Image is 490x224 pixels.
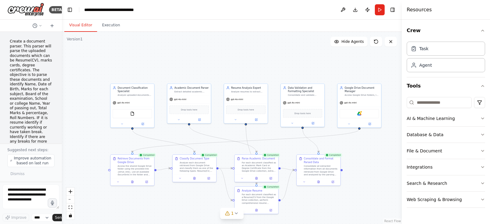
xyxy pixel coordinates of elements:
g: Edge from 0c5f9d0b-c52e-4e40-9f67-e4af290fadaa to 3738c68b-6039-403c-b694-c4ff6fc9794a [244,125,258,184]
div: Google Drive Document Manager [345,86,379,93]
div: Version 1 [67,37,83,42]
div: Consolidate and validate extracted information from all document types, ensure data consistency, ... [288,94,322,97]
div: Google Drive Document ManagerAccess Google Drive folders, list documents from shared drives, and ... [337,84,382,128]
span: gpt-4o-mini [174,98,186,101]
g: Edge from b43a90c4-d01f-4f12-94bd-cfb535f8fa50 to 9ceb9e5c-3edd-43f2-a8c4-bd0d00fae89c [301,129,320,152]
button: Click to speak your automation idea [48,198,57,207]
button: fit view [66,203,74,211]
span: gpt-4o-mini [231,98,243,101]
div: For each document classified as an Academic Mark Card or Degree Certificate from the Google Drive... [242,161,276,173]
button: Open in side panel [246,118,266,122]
g: Edge from 50f94163-c63a-4688-bbf4-c79ef1082fc4 to 9ceb9e5c-3edd-43f2-a8c4-bd0d00fae89c [281,166,294,172]
nav: breadcrumb [84,7,134,13]
div: Completed [262,153,280,157]
span: Drop tools here [181,108,198,112]
span: Improve [11,215,26,220]
div: Completed [200,153,218,157]
button: Visual Editor [64,19,97,32]
div: CompletedConsolidate and Format Parsed DataConsolidate all extracted information from all documen... [296,155,341,186]
div: Completed [324,153,342,157]
div: Consolidate all extracted information from all documents retrieved from Google Drive and analyzed... [304,165,338,176]
span: Drop tools here [294,111,311,115]
div: Resume Analysis Expert [231,86,266,90]
g: Edge from 791c99f0-1b47-4495-b8a2-489072fa8250 to 9a5afc46-0d8b-4b1e-82a6-575f4289cce4 [156,166,170,172]
button: Start a new chat [47,22,57,29]
div: Task [419,46,428,52]
button: View output [311,180,326,184]
button: Improve [2,214,29,222]
div: Access Google Drive folders, list documents from shared drives, and download documents for proces... [345,94,379,97]
div: Document Classification Specialist [118,86,152,93]
div: React Flow controls [66,188,74,219]
div: Academic Document ParserExtract detailed academic information from mark cards and degree certific... [167,84,211,124]
span: Dismiss [10,171,24,176]
g: Edge from 3738c68b-6039-403c-b694-c4ff6fc9794a to 9ceb9e5c-3edd-43f2-a8c4-bd0d00fae89c [281,168,294,202]
span: gpt-4o-mini [288,101,300,104]
button: Web Scraping & Browsing [407,192,485,207]
div: Analyze uploaded documents and classify them as Resume/CV, Academic Mark Card, or Degree Certific... [118,94,152,97]
button: View output [249,176,264,181]
span: gpt-4o-mini [344,101,356,104]
div: For each document classified as a Resume/CV from the Google Drive collection, perform comprehensi... [242,193,276,204]
span: Drop tools here [238,108,254,112]
button: Hide left sidebar [66,6,74,14]
button: View output [125,180,140,184]
button: Open in side panel [303,121,323,125]
div: CompletedRetrieve Documents from Google DriveAccess the shared Google Drive folder using the prov... [110,155,155,186]
div: Agent [419,62,432,68]
a: React Flow attribution [384,219,401,223]
button: Hide right sidebar [388,6,397,14]
button: View output [249,208,264,212]
img: FileReadTool [130,111,134,116]
button: Crew [407,22,485,39]
div: Academic Document Parser [174,86,209,90]
button: View output [187,176,202,181]
img: Logo [7,3,44,17]
div: CompletedClassify Document TypeAnalyze each document retrieved from Google Drive and classify the... [172,155,217,182]
h4: Resources [407,6,432,13]
button: Switch to previous chat [30,22,45,29]
g: Edge from 1e247193-26e6-4f7a-b424-d59ce04364c8 to 791c99f0-1b47-4495-b8a2-489072fa8250 [130,129,361,152]
div: Completed [262,185,280,189]
div: CompletedAnalyze ResumeFor each document classified as a Resume/CV from the Google Drive collecti... [234,186,279,214]
button: Database & Data [407,127,485,143]
button: Open in side panel [203,176,215,181]
button: Open in side panel [141,180,153,184]
button: Send [52,214,71,221]
g: Edge from 9a5afc46-0d8b-4b1e-82a6-575f4289cce4 to 50f94163-c63a-4688-bbf4-c79ef1082fc4 [219,166,232,170]
div: CompletedParse Academic DocumentFor each document classified as an Academic Mark Card or Degree C... [234,155,279,182]
img: Google Drive [357,111,361,116]
g: Edge from 9a5afc46-0d8b-4b1e-82a6-575f4289cce4 to 3738c68b-6039-403c-b694-c4ff6fc9794a [219,166,232,202]
button: File & Document [407,143,485,159]
div: Classify Document Type [180,157,209,161]
button: AI & Machine Learning [407,110,485,126]
div: Analyze resumes to extract personal information (Name, Date of Birth), employment history, identi... [231,90,266,93]
button: Open in side panel [265,176,277,181]
span: Improve automation based on last run [13,156,52,166]
div: Analyze each document retrieved from Google Drive and classify them as one of the following types... [180,161,214,173]
button: Open in side panel [190,118,209,122]
button: toggle interactivity [66,211,74,219]
button: Hide Agents [330,37,367,47]
p: Suggested next steps: [7,147,55,152]
p: Create a document parser. This parser will parse the uploaded documents which can be Resume(CV), ... [10,39,52,163]
div: Resume Analysis ExpertAnalyze resumes to extract personal information (Name, Date of Birth), empl... [224,84,268,124]
g: Edge from 4ae4e1f9-4b2c-42eb-b0fd-c8d880bc5ad8 to 50f94163-c63a-4688-bbf4-c79ef1082fc4 [187,125,258,152]
div: Access the shared Google Drive folder using the provided link {drive_link}. List all available do... [118,165,152,176]
button: Search & Research [407,175,485,191]
div: Data Validation and Formatting SpecialistConsolidate and validate extracted information from all ... [281,84,325,127]
div: Completed [138,153,156,157]
g: Edge from 7d16e7b6-5521-4659-b34a-527d910fbd14 to 9a5afc46-0d8b-4b1e-82a6-575f4289cce4 [130,129,196,152]
div: Analyze Resume [242,189,262,192]
button: zoom out [66,196,74,203]
button: 1 [220,208,244,219]
span: Hide Agents [341,39,364,44]
div: Retrieve Documents from Google Drive [118,157,152,164]
div: Extract detailed academic information from mark cards and degree certificates including Name, Dat... [174,90,209,93]
button: Improve automation based on last run [7,154,55,167]
div: Parse Academic Document [242,157,275,161]
div: Document Classification SpecialistAnalyze uploaded documents and classify them as Resume/CV, Acad... [110,84,155,128]
div: BETA [49,6,64,13]
button: Open in side panel [133,122,153,126]
button: Tools [407,77,485,95]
